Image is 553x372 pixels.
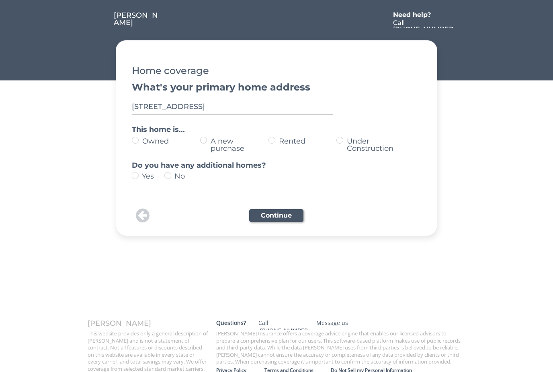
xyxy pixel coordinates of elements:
div: [PERSON_NAME] [114,12,160,26]
div: This home is... [132,126,421,133]
div: What's your primary home address [132,82,421,92]
div: Yes [142,173,164,180]
label: Owned [140,138,200,145]
div: Call [PHONE_NUMBER] [258,319,308,342]
div: Questions? [216,319,250,327]
button: Continue [249,209,303,222]
label: Rented [276,138,337,145]
input: . [132,99,333,115]
label: A new purchase [208,138,268,152]
div: Message us [316,319,366,327]
div: [PERSON_NAME] [88,320,208,327]
div: No [174,173,197,180]
a: Call [PHONE_NUMBER] [393,20,455,28]
div: Home coverage [132,66,421,76]
div: Do you have any additional homes? [132,162,421,169]
div: Call [PHONE_NUMBER] [393,20,455,39]
a: [PERSON_NAME] [114,12,160,28]
a: Message us [312,319,370,330]
div: [PERSON_NAME] Insurance offers a coverage advice engine that enables our licensed advisors to pre... [216,330,465,366]
div: Need help? [393,12,439,18]
label: Under Construction [344,138,405,152]
a: Call [PHONE_NUMBER] [254,319,312,330]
